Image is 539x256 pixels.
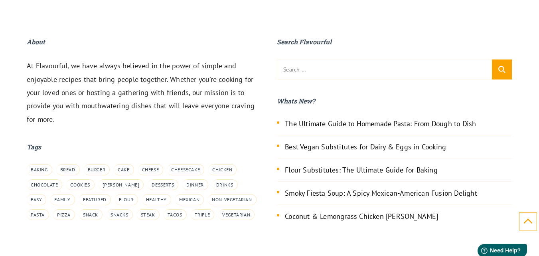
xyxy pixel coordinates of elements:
a: Chicken (1 item) [208,164,237,175]
h2: Whats New? [277,96,512,106]
a: Flour Substitutes: The Ultimate Guide for Baking [285,165,438,175]
a: Family (1 item) [50,194,75,205]
a: Healthy (6 items) [142,194,171,205]
a: Pizza (1 item) [53,209,75,220]
a: Smoky Fiesta Soup: A Spicy Mexican-American Fusion Delight [285,189,477,198]
h2: About [27,37,262,47]
a: Easy (1 item) [27,194,46,205]
h2: Tags [27,142,262,152]
a: Drinks (1 item) [212,179,238,191]
a: The Ultimate Guide to Homemade Pasta: From Dough to Dish [285,119,476,128]
a: Snack (16 items) [79,209,103,220]
a: Chocolate (6 items) [27,179,62,191]
a: Cookies (1 item) [66,179,94,191]
a: flour (1 item) [115,194,138,205]
a: Cake (4 items) [114,164,134,175]
a: Featured (14 items) [79,194,111,205]
a: Trifle (1 item) [191,209,215,220]
a: baking (1 item) [27,164,52,175]
a: Cheese (7 items) [138,164,164,175]
a: Coconut & Lemongrass Chicken [PERSON_NAME] [285,212,438,221]
a: Bread (1 item) [56,164,80,175]
a: Curry (1 item) [99,179,144,191]
a: steak (1 item) [137,209,160,220]
h2: Search Flavourful [277,37,512,47]
a: Dinner (12 items) [182,179,208,191]
a: Mexican (2 items) [175,194,204,205]
a: Desserts (19 items) [148,179,178,191]
a: Snacks (1 item) [107,209,133,220]
a: Tacos (2 items) [164,209,187,220]
a: Cheesecake (1 item) [167,164,204,175]
a: Non-Vegetarian (2 items) [208,194,256,205]
p: At Flavourful, we have always believed in the power of simple and enjoyable recipes that bring pe... [27,59,262,126]
a: Best Vegan Substitutes for Dairy & Eggs in Cooking [285,142,446,151]
a: Pasta (1 item) [27,209,49,220]
input: Search [492,60,512,79]
a: Vegetarian (9 items) [218,209,255,220]
a: Burger (1 item) [84,164,110,175]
